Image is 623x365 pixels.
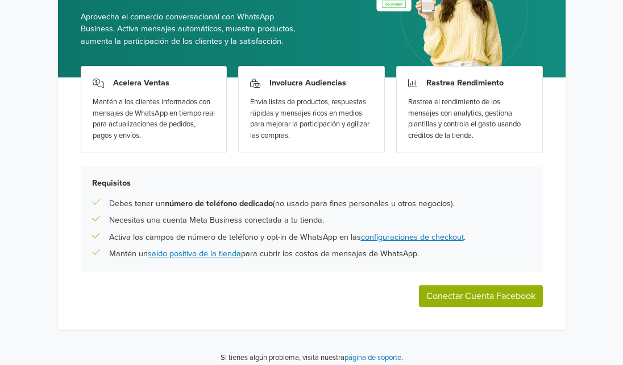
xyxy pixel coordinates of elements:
[221,352,403,364] p: Si tienes algún problema, visita nuestra .
[93,97,215,141] div: Mantén a los clientes informados con mensajes de WhatsApp en tiempo real para actualizaciones de ...
[269,78,346,88] h3: Involucra Audiencias
[148,249,241,259] a: saldo positivo de la tienda
[109,214,324,227] p: Necesitas una cuenta Meta Business conectada a tu tienda.
[426,78,504,88] h3: Rastrea Rendimiento
[361,232,464,242] a: configuraciones de checkout
[92,178,531,188] h5: Requisitos
[113,78,169,88] h3: Acelera Ventas
[165,199,273,208] b: número de teléfono dedicado
[109,231,466,244] p: Activa los campos de número de teléfono y opt-in de WhatsApp en las .
[408,97,531,141] div: Rastrea el rendimiento de los mensajes con analytics, gestiona plantillas y controla el gasto usa...
[344,353,401,362] a: página de soporte
[81,11,303,48] span: Aprovecha el comercio conversacional con WhatsApp Business. Activa mensajes automáticos, muestra ...
[109,248,419,260] p: Mantén un para cubrir los costos de mensajes de WhatsApp.
[109,198,455,210] p: Debes tener un (no usado para fines personales u otros negocios).
[419,285,543,307] button: Conectar Cuenta Facebook
[250,97,373,141] div: Envía listas de productos, respuestas rápidas y mensajes ricos en medios para mejorar la particip...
